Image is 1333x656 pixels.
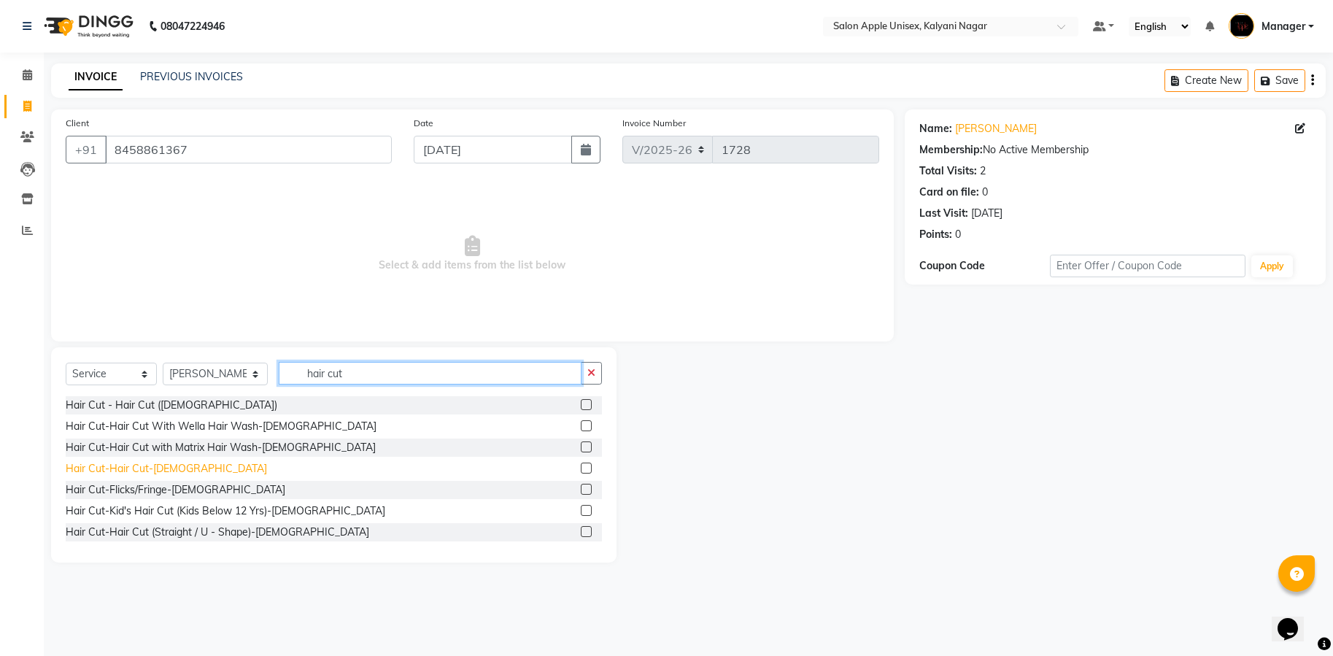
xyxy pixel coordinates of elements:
label: Date [414,117,433,130]
div: Membership: [919,142,983,158]
div: Hair Cut-Hair Cut (Straight / U - Shape)-[DEMOGRAPHIC_DATA] [66,525,369,540]
div: Coupon Code [919,258,1050,274]
img: logo [37,6,137,47]
button: Apply [1251,255,1293,277]
button: Create New [1164,69,1248,92]
input: Search by Name/Mobile/Email/Code [105,136,392,163]
button: Save [1254,69,1305,92]
div: Hair Cut-Hair Cut With Wella Hair Wash-[DEMOGRAPHIC_DATA] [66,419,376,434]
img: Manager [1229,13,1254,39]
div: Hair Cut-Flicks/Fringe-[DEMOGRAPHIC_DATA] [66,482,285,498]
div: 0 [982,185,988,200]
iframe: chat widget [1272,598,1318,641]
a: [PERSON_NAME] [955,121,1037,136]
div: 0 [955,227,961,242]
span: Manager [1261,19,1305,34]
label: Client [66,117,89,130]
div: Hair Cut-Kid's Hair Cut (Kids Below 12 Yrs)-[DEMOGRAPHIC_DATA] [66,503,385,519]
div: Last Visit: [919,206,968,221]
div: Hair Cut - Hair Cut ([DEMOGRAPHIC_DATA]) [66,398,277,413]
div: Card on file: [919,185,979,200]
input: Enter Offer / Coupon Code [1050,255,1246,277]
div: Points: [919,227,952,242]
div: [DATE] [971,206,1002,221]
div: Hair Cut-Hair Cut-[DEMOGRAPHIC_DATA] [66,461,267,476]
input: Search or Scan [279,362,582,385]
label: Invoice Number [622,117,686,130]
div: No Active Membership [919,142,1311,158]
div: Total Visits: [919,163,977,179]
div: Name: [919,121,952,136]
div: 2 [980,163,986,179]
div: Hair Cut-Hair Cut with Matrix Hair Wash-[DEMOGRAPHIC_DATA] [66,440,376,455]
button: +91 [66,136,107,163]
a: PREVIOUS INVOICES [140,70,243,83]
a: INVOICE [69,64,123,90]
span: Select & add items from the list below [66,181,879,327]
b: 08047224946 [161,6,225,47]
